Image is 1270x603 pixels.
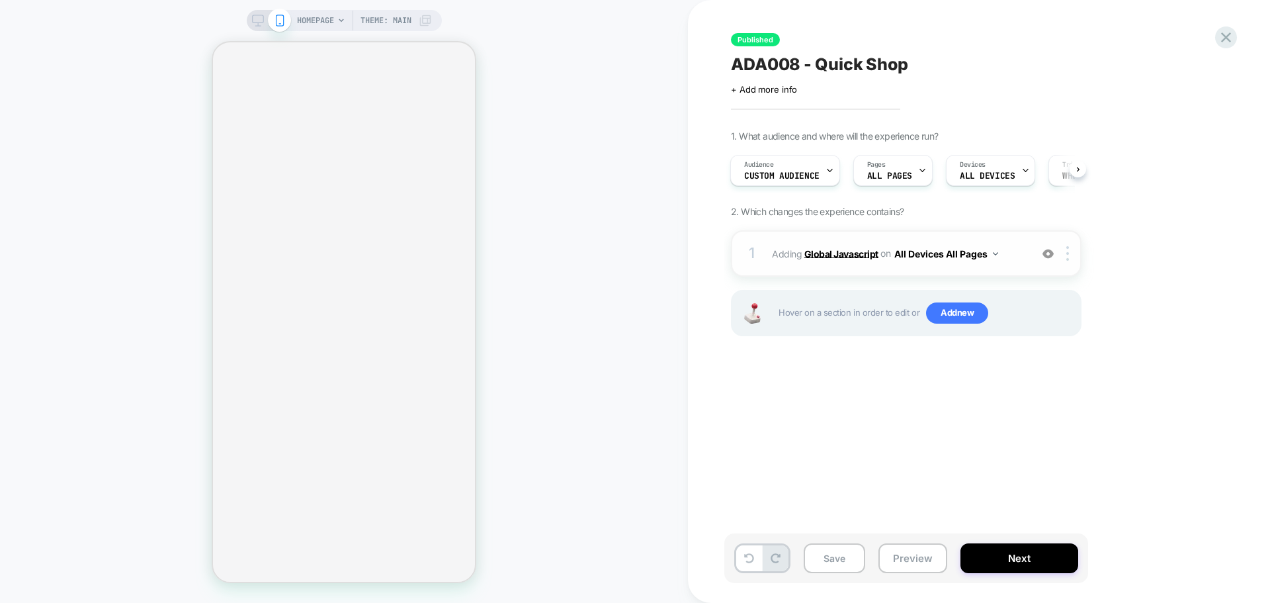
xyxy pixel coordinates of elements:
[867,171,912,181] span: ALL PAGES
[731,54,908,74] span: ADA008 - Quick Shop
[779,302,1074,324] span: Hover on a section in order to edit or
[1066,246,1069,261] img: close
[878,543,947,573] button: Preview
[297,10,334,31] span: HOMEPAGE
[744,171,820,181] span: Custom Audience
[772,244,1024,263] span: Adding
[960,160,986,169] span: Devices
[360,10,411,31] span: Theme: MAIN
[745,240,759,267] div: 1
[960,171,1015,181] span: ALL DEVICES
[867,160,886,169] span: Pages
[731,33,780,46] span: Published
[731,84,797,95] span: + Add more info
[960,543,1078,573] button: Next
[894,244,998,263] button: All Devices All Pages
[731,206,904,217] span: 2. Which changes the experience contains?
[1062,171,1155,181] span: When [data-id="quick-add"], .pdp-details .ab--color_btn appears
[804,543,865,573] button: Save
[993,252,998,255] img: down arrow
[1062,160,1088,169] span: Trigger
[1042,248,1054,259] img: crossed eye
[880,245,890,261] span: on
[744,160,774,169] span: Audience
[926,302,988,324] span: Add new
[804,248,878,259] b: Global Javascript
[739,303,765,324] img: Joystick
[731,130,938,142] span: 1. What audience and where will the experience run?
